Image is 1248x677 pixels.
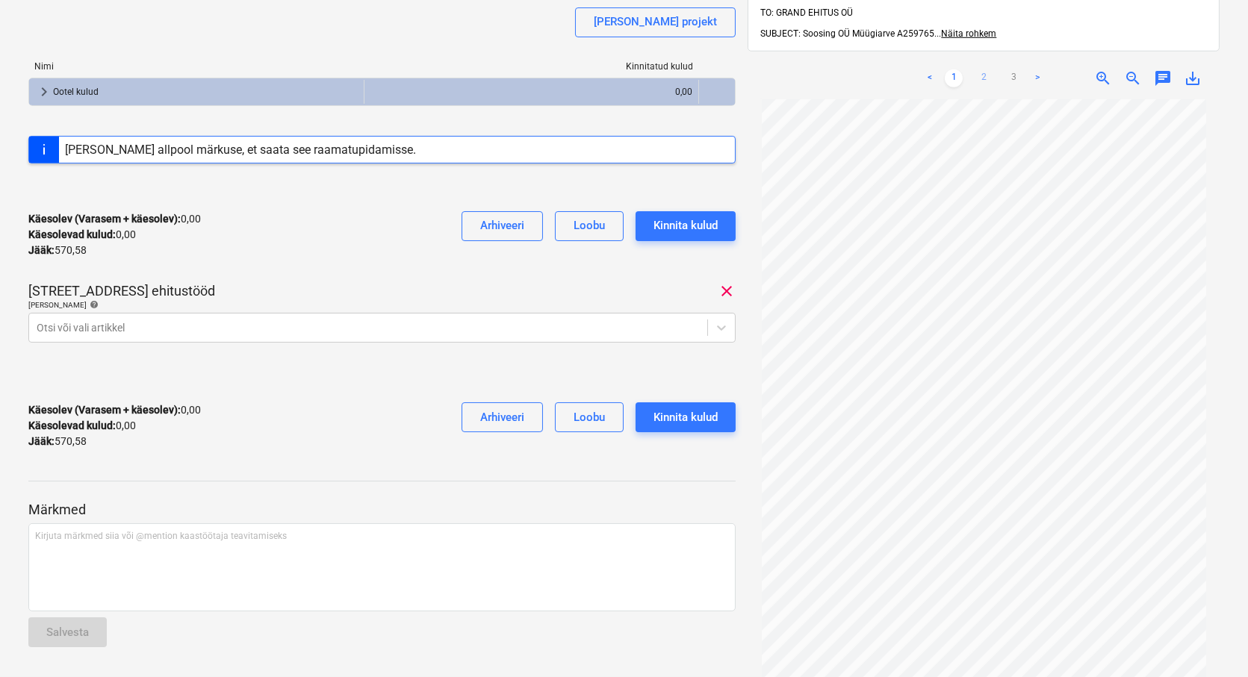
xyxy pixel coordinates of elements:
[28,419,116,431] strong: Käesolevad kulud :
[555,211,624,241] button: Loobu
[28,282,215,300] p: [STREET_ADDRESS] ehitustööd
[1154,69,1172,87] span: chat
[462,211,543,241] button: Arhiveeri
[28,61,364,72] div: Nimi
[1173,605,1248,677] iframe: Chat Widget
[654,408,718,427] div: Kinnita kulud
[975,69,993,87] a: Page 2
[941,28,996,39] span: Näita rohkem
[760,7,853,18] span: TO: GRAND EHITUS OÜ
[370,80,693,104] div: 0,00
[28,404,181,416] strong: Käesolev (Varasem + käesolev) :
[574,408,605,427] div: Loobu
[718,282,736,300] span: clear
[934,28,996,39] span: ...
[28,243,87,258] p: 570,58
[28,402,201,418] p: 0,00
[28,435,55,447] strong: Jääk :
[594,12,717,31] div: [PERSON_NAME] projekt
[462,402,543,432] button: Arhiveeri
[28,501,736,519] p: Märkmed
[1094,69,1112,87] span: zoom_in
[555,402,624,432] button: Loobu
[28,244,55,256] strong: Jääk :
[575,7,736,37] button: [PERSON_NAME] projekt
[65,143,416,157] div: [PERSON_NAME] allpool märkuse, et saata see raamatupidamisse.
[28,228,116,240] strong: Käesolevad kulud :
[636,211,736,241] button: Kinnita kulud
[28,418,136,434] p: 0,00
[654,216,718,235] div: Kinnita kulud
[574,216,605,235] div: Loobu
[35,83,53,101] span: keyboard_arrow_right
[364,61,701,72] div: Kinnitatud kulud
[28,213,181,225] strong: Käesolev (Varasem + käesolev) :
[1124,69,1142,87] span: zoom_out
[636,402,736,432] button: Kinnita kulud
[1184,69,1202,87] span: save_alt
[87,300,99,309] span: help
[945,69,963,87] a: Page 1 is your current page
[28,227,136,243] p: 0,00
[28,211,201,227] p: 0,00
[28,300,736,310] div: [PERSON_NAME]
[480,216,524,235] div: Arhiveeri
[760,28,934,39] span: SUBJECT: Soosing OÜ Müügiarve A259765
[1028,69,1046,87] a: Next page
[1005,69,1022,87] a: Page 3
[53,80,358,104] div: Ootel kulud
[480,408,524,427] div: Arhiveeri
[921,69,939,87] a: Previous page
[28,434,87,449] p: 570,58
